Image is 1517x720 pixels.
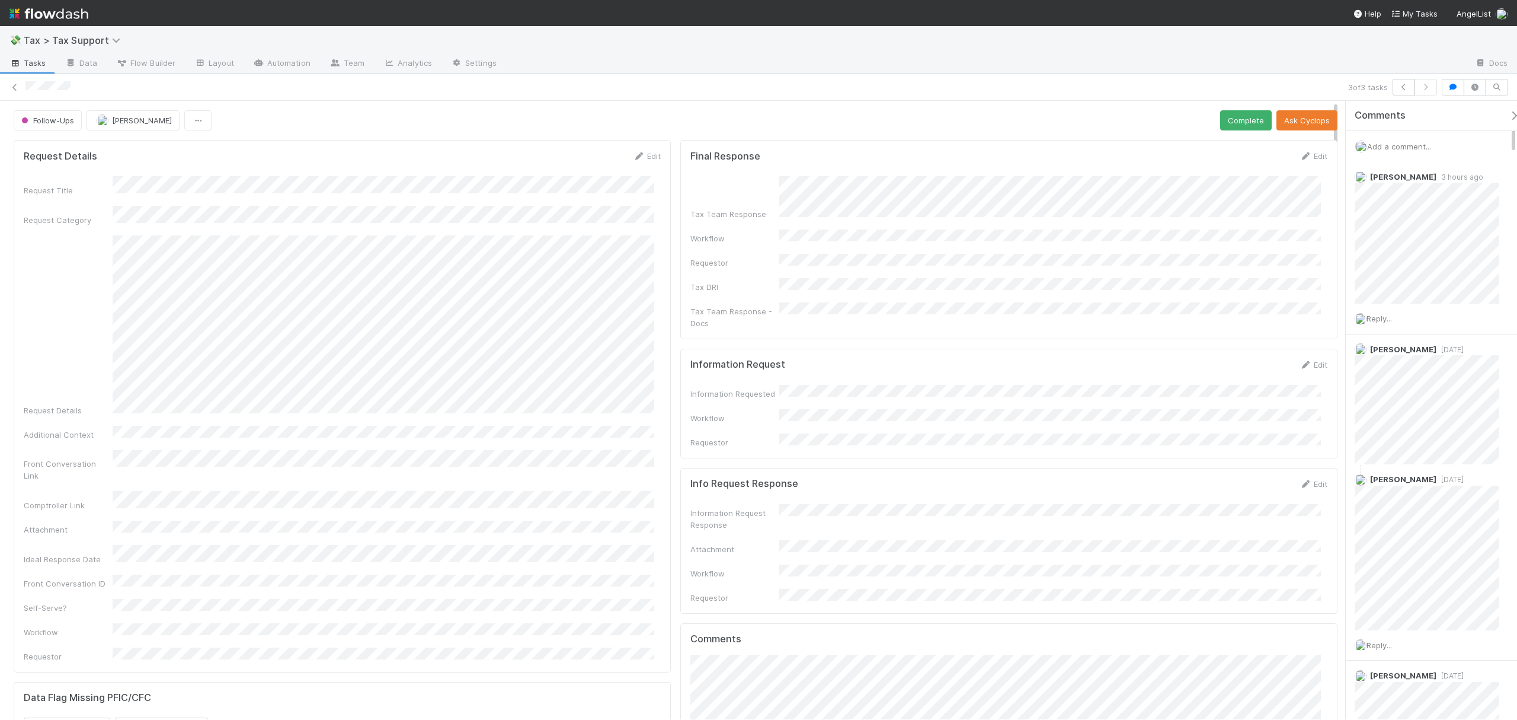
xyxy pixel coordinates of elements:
[690,568,779,579] div: Workflow
[1436,671,1464,680] span: [DATE]
[1355,474,1366,486] img: avatar_18c010e4-930e-4480-823a-7726a265e9dd.png
[1436,475,1464,484] span: [DATE]
[56,55,107,74] a: Data
[1391,9,1438,18] span: My Tasks
[1348,81,1388,93] span: 3 of 3 tasks
[24,524,113,536] div: Attachment
[24,553,113,565] div: Ideal Response Date
[1370,172,1436,181] span: [PERSON_NAME]
[1355,110,1406,122] span: Comments
[1355,313,1366,325] img: avatar_d45d11ee-0024-4901-936f-9df0a9cc3b4e.png
[1300,479,1327,489] a: Edit
[690,412,779,424] div: Workflow
[1457,9,1491,18] span: AngelList
[1300,151,1327,161] a: Edit
[24,429,113,441] div: Additional Context
[24,151,97,163] h5: Request Details
[690,633,1327,645] h5: Comments
[185,55,244,74] a: Layout
[19,116,74,125] span: Follow-Ups
[1353,8,1381,20] div: Help
[1355,639,1366,651] img: avatar_d45d11ee-0024-4901-936f-9df0a9cc3b4e.png
[9,35,21,45] span: 💸
[1276,110,1337,130] button: Ask Cyclops
[107,55,185,74] a: Flow Builder
[690,359,785,371] h5: Information Request
[24,404,113,416] div: Request Details
[1355,141,1367,152] img: avatar_d45d11ee-0024-4901-936f-9df0a9cc3b4e.png
[690,543,779,555] div: Attachment
[690,437,779,448] div: Requestor
[1370,345,1436,354] span: [PERSON_NAME]
[1355,343,1366,355] img: avatar_d45d11ee-0024-4901-936f-9df0a9cc3b4e.png
[24,499,113,511] div: Comptroller Link
[1366,314,1392,323] span: Reply...
[116,57,175,69] span: Flow Builder
[1367,142,1431,151] span: Add a comment...
[97,114,108,126] img: avatar_d45d11ee-0024-4901-936f-9df0a9cc3b4e.png
[1370,474,1436,484] span: [PERSON_NAME]
[1366,641,1392,650] span: Reply...
[690,281,779,293] div: Tax DRI
[9,57,46,69] span: Tasks
[690,151,760,163] h5: Final Response
[9,4,88,24] img: logo-inverted-e16ddd16eac7371096b0.svg
[1465,55,1517,74] a: Docs
[441,55,506,74] a: Settings
[690,507,779,531] div: Information Request Response
[87,110,180,130] button: [PERSON_NAME]
[24,34,126,46] span: Tax > Tax Support
[690,592,779,604] div: Requestor
[690,232,779,244] div: Workflow
[24,626,113,638] div: Workflow
[24,458,113,482] div: Front Conversation Link
[1355,171,1366,183] img: avatar_18c010e4-930e-4480-823a-7726a265e9dd.png
[112,116,172,125] span: [PERSON_NAME]
[690,305,779,329] div: Tax Team Response - Docs
[24,602,113,614] div: Self-Serve?
[24,692,151,704] h5: Data Flag Missing PFIC/CFC
[1496,8,1508,20] img: avatar_d45d11ee-0024-4901-936f-9df0a9cc3b4e.png
[1436,173,1483,181] span: 3 hours ago
[24,214,113,226] div: Request Category
[24,184,113,196] div: Request Title
[633,151,661,161] a: Edit
[1220,110,1272,130] button: Complete
[244,55,320,74] a: Automation
[24,578,113,590] div: Front Conversation ID
[690,478,798,490] h5: Info Request Response
[24,651,113,662] div: Requestor
[14,110,82,130] button: Follow-Ups
[320,55,374,74] a: Team
[690,388,779,400] div: Information Requested
[690,257,779,269] div: Requestor
[690,208,779,220] div: Tax Team Response
[1436,345,1464,354] span: [DATE]
[1370,671,1436,680] span: [PERSON_NAME]
[1391,8,1438,20] a: My Tasks
[374,55,441,74] a: Analytics
[1300,360,1327,369] a: Edit
[1355,670,1366,682] img: avatar_18c010e4-930e-4480-823a-7726a265e9dd.png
